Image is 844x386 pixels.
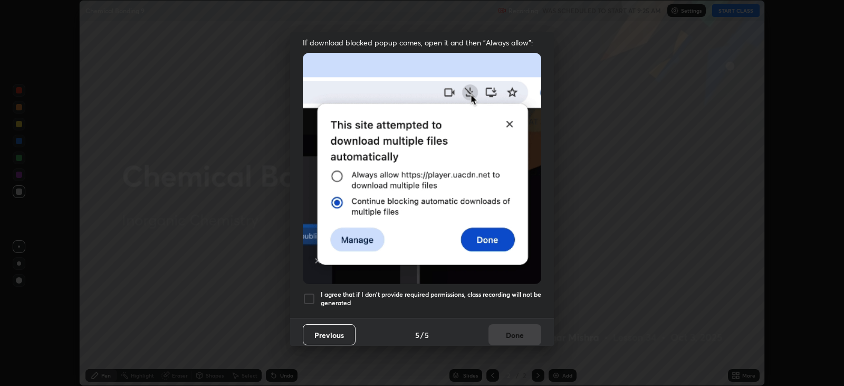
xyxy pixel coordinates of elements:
h4: 5 [425,329,429,341]
h5: I agree that if I don't provide required permissions, class recording will not be generated [321,290,541,307]
h4: 5 [415,329,419,341]
h4: / [420,329,424,341]
button: Previous [303,324,356,345]
img: downloads-permission-blocked.gif [303,53,541,284]
span: If download blocked popup comes, open it and then "Always allow": [303,37,541,48]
